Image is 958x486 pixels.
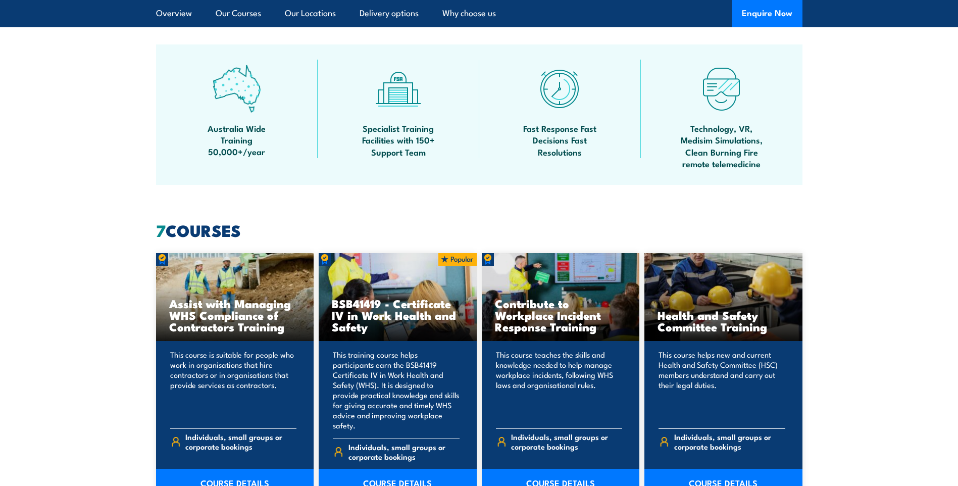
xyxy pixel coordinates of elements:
[697,65,745,113] img: tech-icon
[333,350,460,430] p: This training course helps participants earn the BSB41419 Certificate IV in Work Health and Safet...
[496,350,623,420] p: This course teaches the skills and knowledge needed to help manage workplace incidents, following...
[511,432,622,451] span: Individuals, small groups or corporate bookings
[495,298,627,332] h3: Contribute to Workplace Incident Response Training
[374,65,422,113] img: facilities-icon
[191,122,282,158] span: Australia Wide Training 50,000+/year
[353,122,444,158] span: Specialist Training Facilities with 150+ Support Team
[156,223,802,237] h2: COURSES
[659,350,785,420] p: This course helps new and current Health and Safety Committee (HSC) members understand and carry ...
[348,442,460,461] span: Individuals, small groups or corporate bookings
[213,65,261,113] img: auswide-icon
[515,122,606,158] span: Fast Response Fast Decisions Fast Resolutions
[674,432,785,451] span: Individuals, small groups or corporate bookings
[658,309,789,332] h3: Health and Safety Committee Training
[332,298,464,332] h3: BSB41419 - Certificate IV in Work Health and Safety
[170,350,297,420] p: This course is suitable for people who work in organisations that hire contractors or in organisa...
[169,298,301,332] h3: Assist with Managing WHS Compliance of Contractors Training
[156,217,166,242] strong: 7
[185,432,296,451] span: Individuals, small groups or corporate bookings
[536,65,584,113] img: fast-icon
[676,122,767,170] span: Technology, VR, Medisim Simulations, Clean Burning Fire remote telemedicine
